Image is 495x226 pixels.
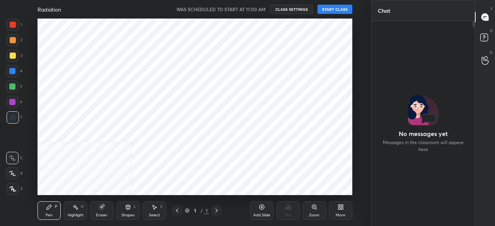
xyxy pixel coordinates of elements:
div: H [81,205,84,209]
div: L [134,205,136,209]
div: 6 [6,96,22,108]
div: Highlight [68,213,84,217]
p: Chat [372,0,396,21]
div: / [200,208,203,213]
div: 1 [191,208,199,213]
div: Eraser [96,213,108,217]
p: G [490,49,493,55]
div: Shapes [121,213,135,217]
button: START CLASS [317,5,352,14]
div: Pen [46,213,53,217]
div: 5 [6,80,22,93]
div: More [336,213,345,217]
div: P [55,205,57,209]
div: C [6,152,23,164]
div: Add Slide [253,213,270,217]
div: Z [7,183,23,195]
div: 3 [7,49,22,62]
div: 2 [7,34,22,46]
div: 1 [204,207,209,214]
div: Select [149,213,160,217]
p: D [490,28,493,34]
div: Zoom [309,213,319,217]
div: 1 [7,19,22,31]
p: T [490,6,493,12]
div: 7 [7,111,22,124]
div: S [160,205,162,209]
button: CLASS SETTINGS [270,5,313,14]
h5: WAS SCHEDULED TO START AT 11:00 AM [176,6,266,13]
h4: Radiation [38,6,61,13]
div: 4 [6,65,22,77]
div: X [6,167,23,180]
